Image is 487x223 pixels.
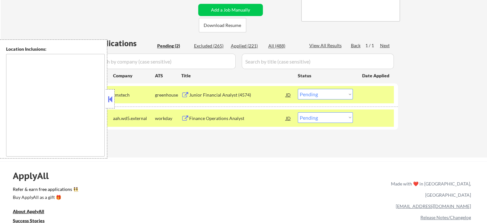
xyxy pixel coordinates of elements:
div: aah.wd5.external [113,115,155,122]
button: Add a Job Manually [198,4,263,16]
div: Back [351,42,361,49]
div: Applied (221) [231,43,263,49]
div: Applications [92,39,155,47]
div: View All Results [309,42,344,49]
div: greenhouse [155,92,181,98]
div: Finance Operations Analyst [189,115,286,122]
div: Date Applied [362,73,390,79]
div: JD [285,112,292,124]
a: Release Notes/Changelog [420,215,471,220]
div: Excluded (265) [194,43,226,49]
a: [EMAIL_ADDRESS][DOMAIN_NAME] [396,203,471,209]
a: About ApplyAll [13,208,53,216]
div: Made with ❤️ in [GEOGRAPHIC_DATA], [GEOGRAPHIC_DATA] [388,178,471,201]
div: Location Inclusions: [6,46,105,52]
input: Search by title (case sensitive) [242,54,394,69]
div: smxtech [113,92,155,98]
div: Status [298,70,353,81]
div: ApplyAll [13,170,56,181]
div: workday [155,115,181,122]
div: Company [113,73,155,79]
div: Next [380,42,390,49]
div: ATS [155,73,181,79]
div: Junior Financial Analyst (4574) [189,92,286,98]
button: Download Resume [199,18,246,32]
div: 1 / 1 [365,42,380,49]
input: Search by company (case sensitive) [92,54,236,69]
u: About ApplyAll [13,209,44,214]
div: JD [285,89,292,100]
a: Refer & earn free applications 👯‍♀️ [13,187,257,194]
a: Buy ApplyAll as a gift 🎁 [13,194,77,202]
div: Buy ApplyAll as a gift 🎁 [13,195,77,200]
div: Title [181,73,292,79]
div: All (488) [268,43,300,49]
div: Pending (2) [157,43,189,49]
